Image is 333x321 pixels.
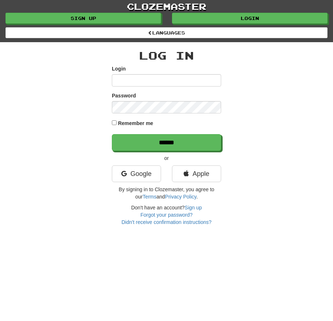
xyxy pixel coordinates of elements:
label: Remember me [118,120,153,127]
a: Google [112,165,161,182]
a: Terms [142,194,156,200]
label: Password [112,92,136,99]
a: Sign up [5,13,161,24]
div: Don't have an account? [112,204,221,226]
p: By signing in to Clozemaster, you agree to our and . [112,186,221,200]
a: Didn't receive confirmation instructions? [121,219,211,225]
label: Login [112,65,126,72]
a: Apple [172,165,221,182]
a: Sign up [185,205,202,210]
a: Languages [5,27,328,38]
h2: Log In [112,49,221,61]
p: or [112,155,221,162]
a: Forgot your password? [140,212,192,218]
a: Login [172,13,328,24]
a: Privacy Policy [165,194,196,200]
